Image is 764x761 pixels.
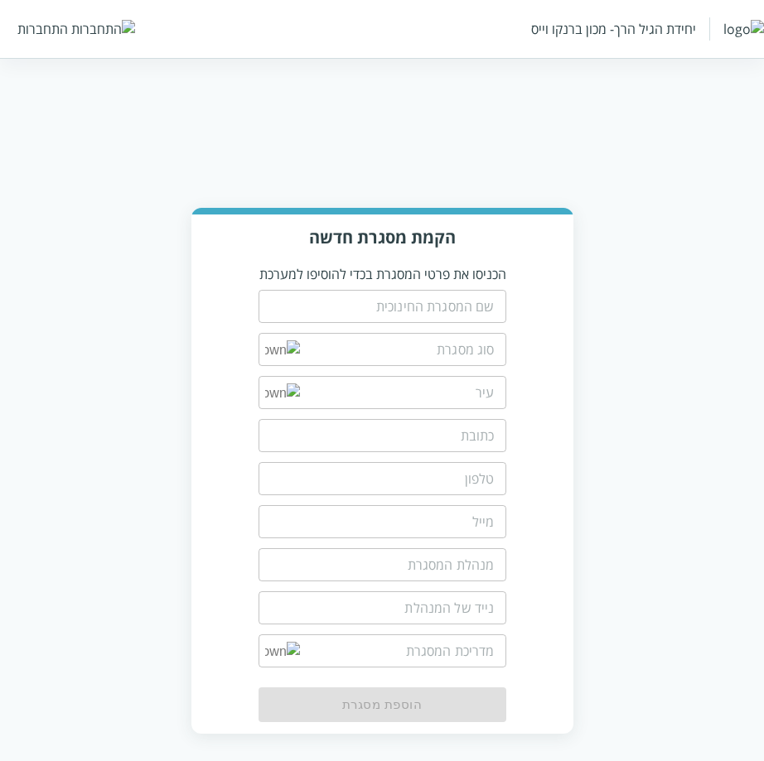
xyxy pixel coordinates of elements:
[259,548,506,581] input: מנהלת המסגרת
[259,591,506,624] input: נייד של המנהלת
[723,20,764,38] img: logo
[259,505,506,538] input: מייל
[202,226,561,248] h3: הקמת מסגרת חדשה
[265,642,300,661] img: down
[265,340,300,359] img: down
[300,333,495,366] input: סוג מסגרת
[17,20,68,38] div: התחברות
[259,265,506,283] p: הכניסו את פרטי המסגרת בכדי להוסיפו למערכת
[259,419,506,452] input: כתובת
[259,290,506,323] input: שם המסגרת החינוכית
[259,462,506,495] input: טלפון
[265,383,300,402] img: down
[71,20,135,38] img: התחברות
[531,20,696,38] div: יחידת הגיל הרך- מכון ברנקו וייס
[300,634,495,667] input: מדריכת המסגרת
[300,376,495,409] input: עיר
